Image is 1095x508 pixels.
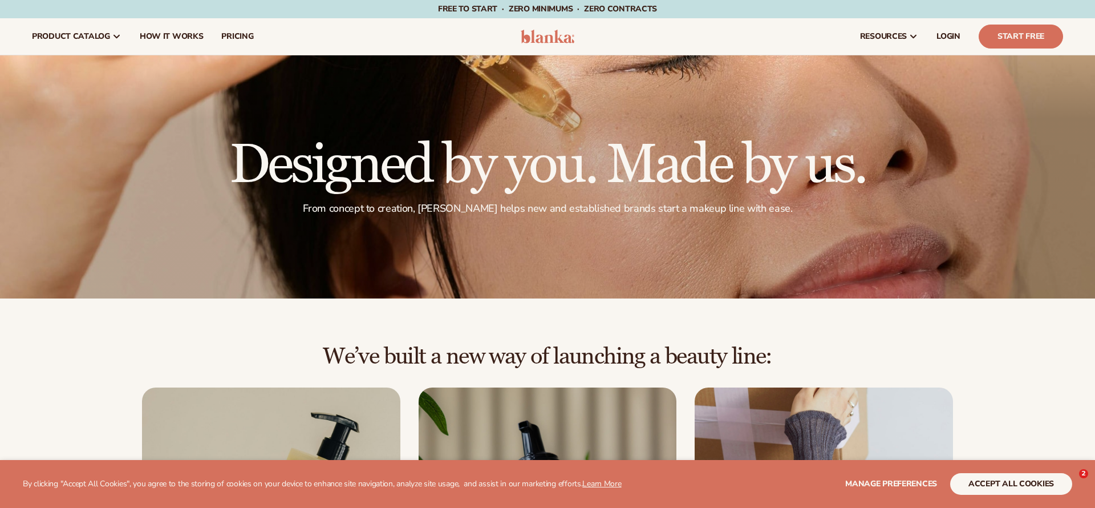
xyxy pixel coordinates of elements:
a: resources [851,18,927,55]
a: product catalog [23,18,131,55]
span: 2 [1079,469,1088,478]
a: pricing [212,18,262,55]
span: Free to start · ZERO minimums · ZERO contracts [438,3,657,14]
p: From concept to creation, [PERSON_NAME] helps new and established brands start a makeup line with... [229,202,866,215]
h2: We’ve built a new way of launching a beauty line: [32,344,1063,369]
iframe: Intercom live chat [1056,469,1083,497]
span: How It Works [140,32,204,41]
a: Learn More [582,478,621,489]
a: LOGIN [927,18,970,55]
button: Manage preferences [845,473,937,495]
a: Start Free [979,25,1063,49]
span: product catalog [32,32,110,41]
h1: Designed by you. Made by us. [229,138,866,193]
a: How It Works [131,18,213,55]
span: resources [860,32,907,41]
p: By clicking "Accept All Cookies", you agree to the storing of cookies on your device to enhance s... [23,479,622,489]
span: pricing [221,32,253,41]
button: accept all cookies [950,473,1072,495]
span: LOGIN [936,32,960,41]
img: logo [521,30,575,43]
span: Manage preferences [845,478,937,489]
